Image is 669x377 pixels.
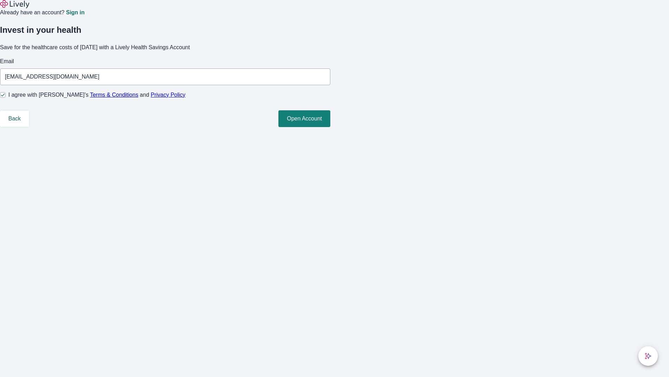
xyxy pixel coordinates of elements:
button: chat [638,346,658,366]
a: Sign in [66,10,84,15]
svg: Lively AI Assistant [645,353,652,360]
a: Privacy Policy [151,92,186,98]
a: Terms & Conditions [90,92,138,98]
button: Open Account [278,110,330,127]
span: I agree with [PERSON_NAME]’s and [8,91,185,99]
